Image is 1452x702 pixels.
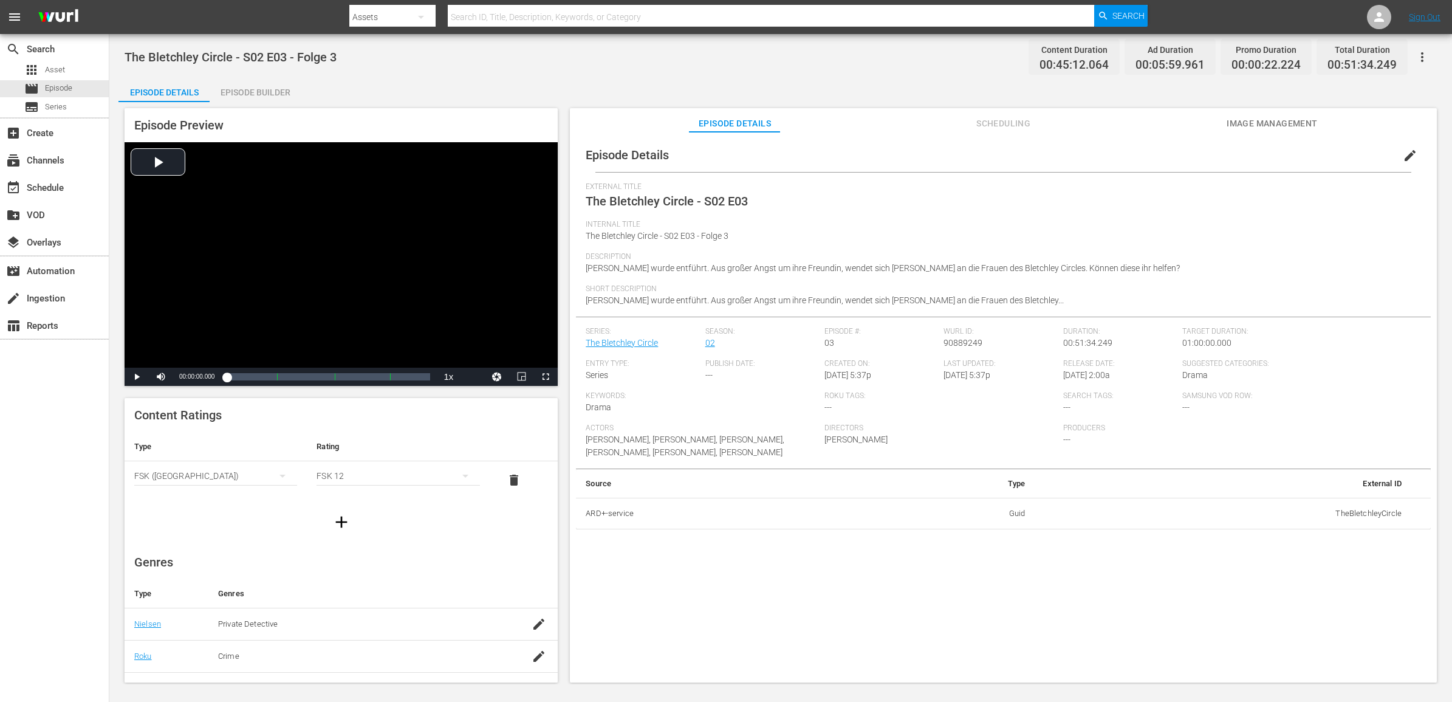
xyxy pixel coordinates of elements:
[179,373,214,380] span: 00:00:00.000
[125,50,337,64] span: The Bletchley Circle - S02 E03 - Folge 3
[586,182,1415,192] span: External Title
[586,435,784,457] span: [PERSON_NAME], [PERSON_NAME], [PERSON_NAME], [PERSON_NAME], [PERSON_NAME], [PERSON_NAME]
[134,118,224,132] span: Episode Preview
[824,359,937,369] span: Created On:
[1182,359,1415,369] span: Suggested Categories:
[1227,116,1318,131] span: Image Management
[24,100,39,114] span: Series
[125,142,558,386] div: Video Player
[586,402,611,412] span: Drama
[507,473,521,487] span: delete
[1063,327,1176,337] span: Duration:
[943,338,982,348] span: 90889249
[1135,41,1205,58] div: Ad Duration
[586,338,658,348] a: The Bletchley Circle
[1409,12,1440,22] a: Sign Out
[210,78,301,102] button: Episode Builder
[586,284,1415,294] span: Short Description
[6,153,21,168] span: Channels
[1182,327,1415,337] span: Target Duration:
[1327,41,1397,58] div: Total Duration
[1063,402,1070,412] span: ---
[1063,338,1112,348] span: 00:51:34.249
[499,466,529,495] button: delete
[1395,141,1425,170] button: edit
[134,555,173,570] span: Genres
[1063,435,1070,444] span: ---
[134,459,297,493] div: FSK ([GEOGRAPHIC_DATA])
[1039,41,1109,58] div: Content Duration
[125,579,208,608] th: Type
[586,263,1180,273] span: [PERSON_NAME] wurde entführt. Aus großer Angst um ihre Freundin, wendet sich [PERSON_NAME] an die...
[1063,370,1110,380] span: [DATE] 2:00a
[1182,338,1231,348] span: 01:00:00.000
[824,370,871,380] span: [DATE] 5:37p
[586,327,699,337] span: Series:
[824,391,1057,401] span: Roku Tags:
[872,469,1035,498] th: Type
[1035,498,1411,529] td: TheBletchleyCircle
[134,619,161,628] a: Nielsen
[7,10,22,24] span: menu
[6,208,21,222] span: VOD
[1094,5,1148,27] button: Search
[1063,391,1176,401] span: Search Tags:
[125,432,558,499] table: simple table
[689,116,780,131] span: Episode Details
[586,424,818,433] span: Actors
[586,220,1415,230] span: Internal Title
[509,368,533,386] button: Picture-in-Picture
[958,116,1049,131] span: Scheduling
[1035,469,1411,498] th: External ID
[149,368,173,386] button: Mute
[134,408,222,422] span: Content Ratings
[824,327,937,337] span: Episode #:
[45,82,72,94] span: Episode
[485,368,509,386] button: Jump To Time
[705,327,818,337] span: Season:
[586,391,818,401] span: Keywords:
[943,359,1056,369] span: Last Updated:
[705,370,713,380] span: ---
[1063,359,1176,369] span: Release Date:
[125,432,307,461] th: Type
[533,368,558,386] button: Fullscreen
[436,368,461,386] button: Playback Rate
[24,81,39,96] span: Episode
[705,338,715,348] a: 02
[586,370,608,380] span: Series
[307,432,489,461] th: Rating
[118,78,210,107] div: Episode Details
[586,295,1064,305] span: [PERSON_NAME] wurde entführt. Aus großer Angst um ihre Freundin, wendet sich [PERSON_NAME] an die...
[824,338,834,348] span: 03
[872,498,1035,529] td: Guid
[317,459,479,493] div: FSK 12
[586,231,728,241] span: The Bletchley Circle - S02 E03 - Folge 3
[586,194,748,208] span: The Bletchley Circle - S02 E03
[824,402,832,412] span: ---
[1063,424,1296,433] span: Producers
[125,368,149,386] button: Play
[1182,370,1208,380] span: Drama
[705,359,818,369] span: Publish Date:
[1231,41,1301,58] div: Promo Duration
[24,63,39,77] span: Asset
[576,498,872,529] th: ARD+-service
[943,327,1056,337] span: Wurl ID:
[1039,58,1109,72] span: 00:45:12.064
[824,435,888,444] span: [PERSON_NAME]
[586,148,669,162] span: Episode Details
[1135,58,1205,72] span: 00:05:59.961
[210,78,301,107] div: Episode Builder
[1327,58,1397,72] span: 00:51:34.249
[45,64,65,76] span: Asset
[6,42,21,57] span: Search
[1182,391,1295,401] span: Samsung VOD Row:
[6,126,21,140] span: Create
[118,78,210,102] button: Episode Details
[576,469,872,498] th: Source
[586,252,1415,262] span: Description
[6,181,21,195] span: Schedule
[576,469,1431,530] table: simple table
[586,359,699,369] span: Entry Type:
